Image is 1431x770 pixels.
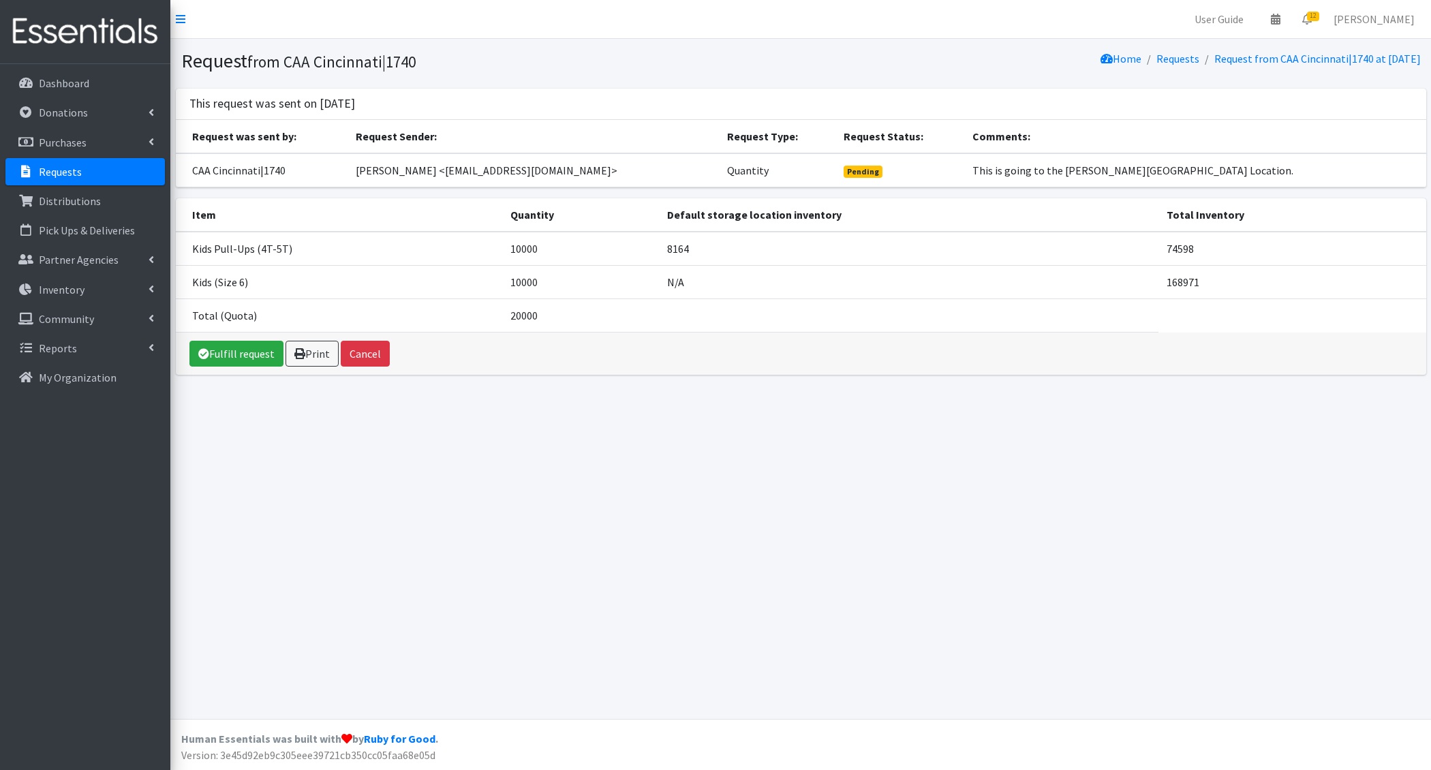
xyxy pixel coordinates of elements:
td: 74598 [1158,232,1426,266]
span: 12 [1307,12,1319,21]
th: Item [176,198,502,232]
a: [PERSON_NAME] [1323,5,1426,33]
a: Purchases [5,129,165,156]
td: 8164 [659,232,1158,266]
a: Inventory [5,276,165,303]
th: Default storage location inventory [659,198,1158,232]
p: Pick Ups & Deliveries [39,224,135,237]
a: Ruby for Good [364,732,435,745]
td: Kids (Size 6) [176,265,502,298]
td: This is going to the [PERSON_NAME][GEOGRAPHIC_DATA] Location. [964,153,1426,187]
a: Distributions [5,187,165,215]
p: Partner Agencies [39,253,119,266]
a: Community [5,305,165,333]
td: Quantity [719,153,835,187]
th: Request Sender: [348,120,719,153]
td: N/A [659,265,1158,298]
td: 10000 [502,265,659,298]
td: 168971 [1158,265,1426,298]
h3: This request was sent on [DATE] [189,97,355,111]
p: My Organization [39,371,117,384]
p: Requests [39,165,82,179]
button: Cancel [341,341,390,367]
th: Quantity [502,198,659,232]
th: Request was sent by: [176,120,348,153]
td: [PERSON_NAME] <[EMAIL_ADDRESS][DOMAIN_NAME]> [348,153,719,187]
span: Version: 3e45d92eb9c305eee39721cb350cc05faa68e05d [181,748,435,762]
a: Fulfill request [189,341,283,367]
p: Donations [39,106,88,119]
td: Kids Pull-Ups (4T-5T) [176,232,502,266]
p: Reports [39,341,77,355]
small: from CAA Cincinnati|1740 [247,52,416,72]
a: My Organization [5,364,165,391]
a: Home [1101,52,1141,65]
strong: Human Essentials was built with by . [181,732,438,745]
p: Dashboard [39,76,89,90]
a: Requests [5,158,165,185]
h1: Request [181,49,796,73]
th: Comments: [964,120,1426,153]
img: HumanEssentials [5,9,165,55]
a: Dashboard [5,70,165,97]
td: 20000 [502,298,659,332]
a: Pick Ups & Deliveries [5,217,165,244]
p: Purchases [39,136,87,149]
a: Request from CAA Cincinnati|1740 at [DATE] [1214,52,1421,65]
p: Inventory [39,283,84,296]
td: 10000 [502,232,659,266]
span: Pending [844,166,882,178]
a: User Guide [1184,5,1255,33]
a: Requests [1156,52,1199,65]
th: Total Inventory [1158,198,1426,232]
a: 12 [1291,5,1323,33]
p: Distributions [39,194,101,208]
th: Request Status: [835,120,964,153]
a: Donations [5,99,165,126]
p: Community [39,312,94,326]
td: CAA Cincinnati|1740 [176,153,348,187]
a: Partner Agencies [5,246,165,273]
td: Total (Quota) [176,298,502,332]
a: Reports [5,335,165,362]
a: Print [286,341,339,367]
th: Request Type: [719,120,835,153]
